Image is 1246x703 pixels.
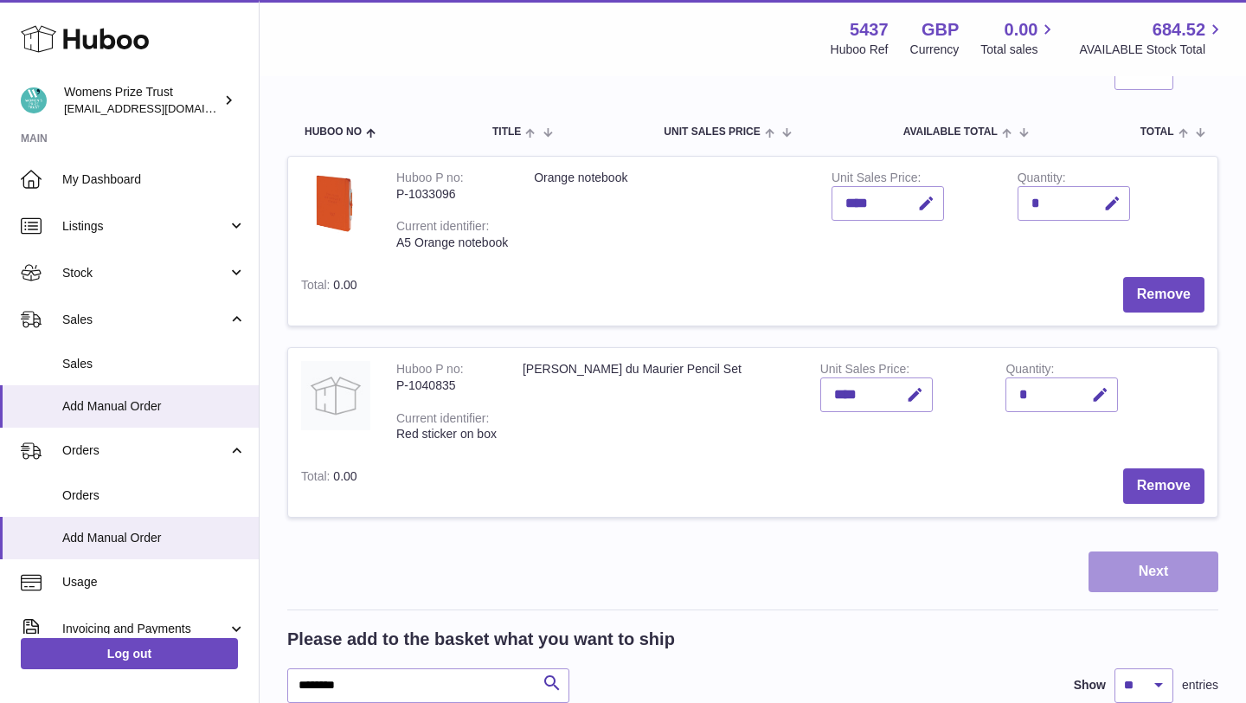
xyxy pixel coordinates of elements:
strong: 5437 [850,18,889,42]
span: Sales [62,356,246,372]
img: Daphne du Maurier Pencil Set [301,361,370,430]
button: Remove [1123,277,1204,313]
h2: Please add to the basket what you want to ship [287,628,675,651]
button: Remove [1123,468,1204,504]
label: Total [301,278,333,296]
span: entries [1182,677,1218,693]
img: info@womensprizeforfiction.co.uk [21,87,47,113]
button: Next [1089,551,1218,592]
a: Log out [21,638,238,669]
a: 0.00 Total sales [980,18,1057,58]
label: Unit Sales Price [820,362,909,380]
div: Current identifier [396,411,489,429]
div: Huboo P no [396,362,464,380]
span: Invoicing and Payments [62,621,228,637]
span: 684.52 [1153,18,1205,42]
span: Huboo no [305,126,362,138]
span: Total [1140,126,1174,138]
div: Womens Prize Trust [64,84,220,117]
span: [EMAIL_ADDRESS][DOMAIN_NAME] [64,101,254,115]
div: P-1040835 [396,377,497,394]
span: Orders [62,487,246,504]
label: Unit Sales Price [832,171,921,189]
a: 684.52 AVAILABLE Stock Total [1079,18,1225,58]
div: Red sticker on box [396,426,497,442]
span: AVAILABLE Total [903,126,998,138]
span: Listings [62,218,228,235]
span: Add Manual Order [62,398,246,415]
div: P-1033096 [396,186,508,203]
span: Orders [62,442,228,459]
span: 0.00 [1005,18,1038,42]
div: Current identifier [396,219,489,237]
span: 0.00 [333,278,356,292]
span: Add Manual Order [62,530,246,546]
span: Stock [62,265,228,281]
div: Huboo P no [396,171,464,189]
label: Quantity [1018,171,1066,189]
label: Quantity [1005,362,1054,380]
td: [PERSON_NAME] du Maurier Pencil Set [510,348,807,455]
img: Orange notebook [301,170,370,240]
label: Total [301,469,333,487]
span: Unit Sales Price [664,126,760,138]
span: Title [492,126,521,138]
span: Sales [62,312,228,328]
span: Usage [62,574,246,590]
span: Total sales [980,42,1057,58]
span: My Dashboard [62,171,246,188]
div: Currency [910,42,960,58]
div: A5 Orange notebook [396,235,508,251]
label: Show [1074,677,1106,693]
td: Orange notebook [521,157,819,264]
span: AVAILABLE Stock Total [1079,42,1225,58]
div: Huboo Ref [831,42,889,58]
span: 0.00 [333,469,356,483]
strong: GBP [922,18,959,42]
